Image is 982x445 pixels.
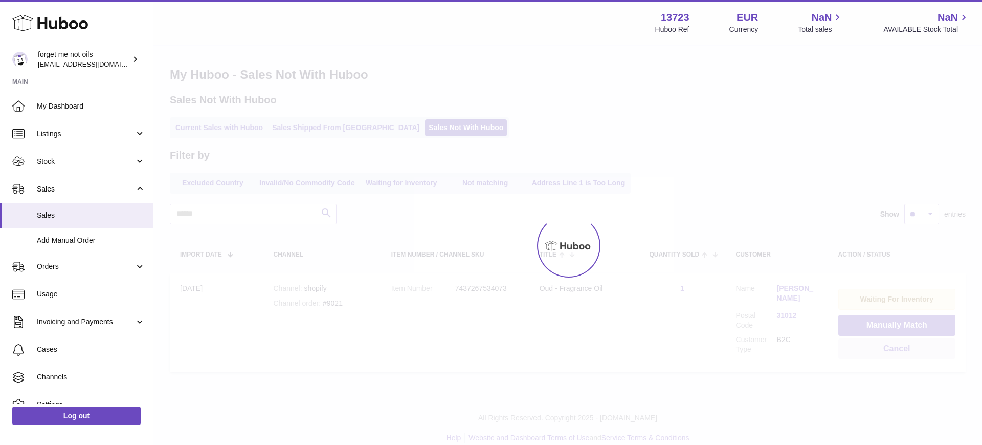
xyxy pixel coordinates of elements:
[38,50,130,69] div: forget me not oils
[883,25,970,34] span: AVAILABLE Stock Total
[12,52,28,67] img: forgetmenothf@gmail.com
[729,25,758,34] div: Currency
[37,372,145,382] span: Channels
[37,400,145,410] span: Settings
[38,60,150,68] span: [EMAIL_ADDRESS][DOMAIN_NAME]
[798,25,843,34] span: Total sales
[811,11,832,25] span: NaN
[661,11,689,25] strong: 13723
[37,262,135,271] span: Orders
[37,101,145,111] span: My Dashboard
[37,210,145,220] span: Sales
[736,11,758,25] strong: EUR
[798,11,843,34] a: NaN Total sales
[37,317,135,327] span: Invoicing and Payments
[37,184,135,194] span: Sales
[12,407,141,425] a: Log out
[37,236,145,245] span: Add Manual Order
[37,129,135,139] span: Listings
[37,157,135,166] span: Stock
[655,25,689,34] div: Huboo Ref
[938,11,958,25] span: NaN
[37,345,145,354] span: Cases
[37,289,145,299] span: Usage
[883,11,970,34] a: NaN AVAILABLE Stock Total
